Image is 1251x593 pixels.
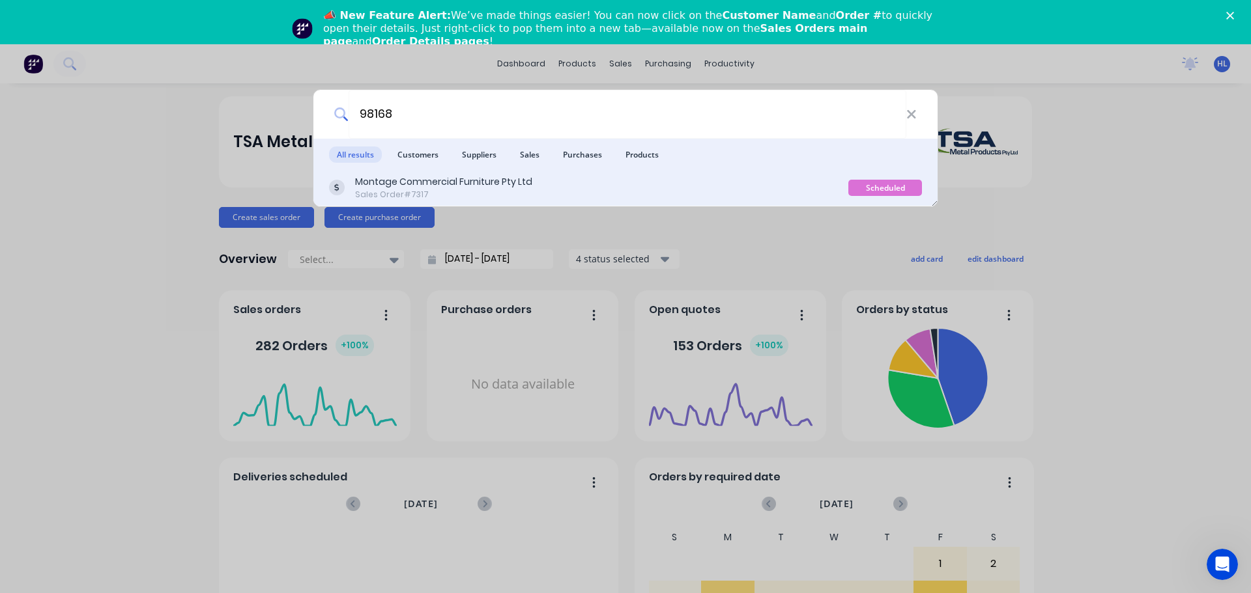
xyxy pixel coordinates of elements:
b: Order Details pages [372,35,489,48]
div: Close [1226,12,1239,20]
div: Montage Commercial Furniture Pty Ltd [355,175,532,189]
b: 📣 New Feature Alert: [323,9,451,21]
div: Sales Order #7317 [355,189,532,200]
iframe: Intercom live chat [1207,549,1238,580]
input: Start typing a customer or supplier name to create a new order... [349,90,906,139]
b: Order # [836,9,882,21]
b: Customer Name [722,9,816,21]
span: All results [329,146,382,163]
div: Scheduled [848,180,922,196]
span: Suppliers [454,146,504,163]
b: Sales Orders main page [323,22,867,48]
img: Profile image for Team [292,18,313,39]
span: Customers [390,146,446,163]
span: Purchases [555,146,610,163]
span: Products [618,146,667,163]
span: Sales [512,146,547,163]
div: We’ve made things easier! You can now click on the and to quickly open their details. Just right-... [323,9,938,48]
